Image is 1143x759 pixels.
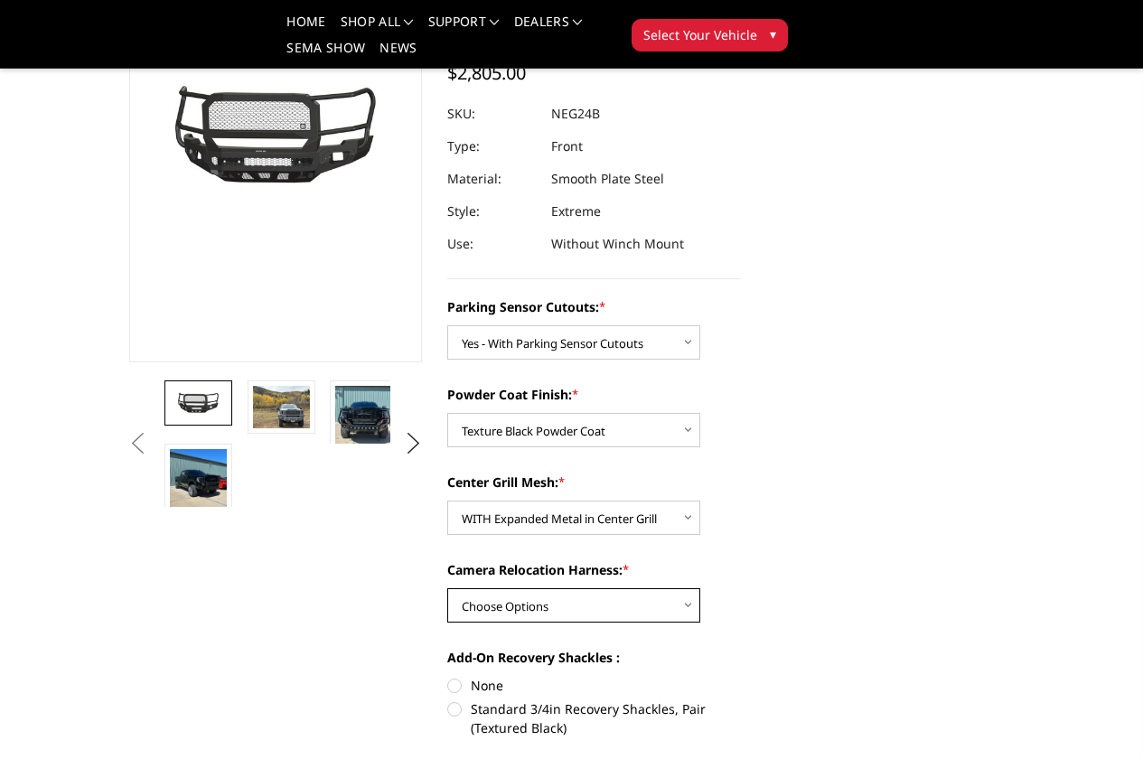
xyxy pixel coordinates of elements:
[770,24,776,43] span: ▾
[253,386,310,428] img: 2024-2025 GMC 2500-3500 - Freedom Series - Extreme Front Bumper
[447,560,741,579] label: Camera Relocation Harness:
[514,15,583,42] a: Dealers
[286,42,365,68] a: SEMA Show
[551,98,600,130] dd: NEG24B
[379,42,417,68] a: News
[447,98,538,130] dt: SKU:
[551,228,684,260] dd: Without Winch Mount
[170,389,227,416] img: 2024-2025 GMC 2500-3500 - Freedom Series - Extreme Front Bumper
[447,699,741,737] label: Standard 3/4in Recovery Shackles, Pair (Textured Black)
[341,15,414,42] a: shop all
[447,648,741,667] label: Add-On Recovery Shackles :
[447,228,538,260] dt: Use:
[551,130,583,163] dd: Front
[447,385,741,404] label: Powder Coat Finish:
[447,676,741,695] label: None
[447,61,526,85] span: $2,805.00
[447,163,538,195] dt: Material:
[643,25,757,44] span: Select Your Vehicle
[335,386,392,462] img: 2024-2025 GMC 2500-3500 - Freedom Series - Extreme Front Bumper
[632,19,788,52] button: Select Your Vehicle
[551,195,601,228] dd: Extreme
[399,430,426,457] button: Next
[447,297,741,316] label: Parking Sensor Cutouts:
[125,430,152,457] button: Previous
[447,130,538,163] dt: Type:
[447,473,741,492] label: Center Grill Mesh:
[447,195,538,228] dt: Style:
[428,15,500,42] a: Support
[551,163,664,195] dd: Smooth Plate Steel
[286,15,325,42] a: Home
[170,449,227,525] img: 2024-2025 GMC 2500-3500 - Freedom Series - Extreme Front Bumper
